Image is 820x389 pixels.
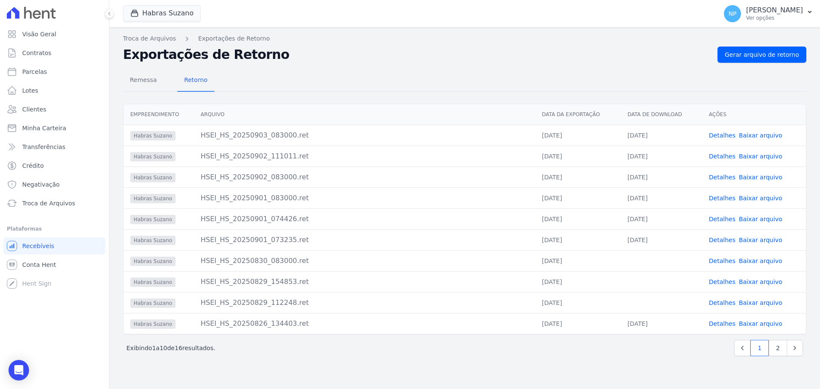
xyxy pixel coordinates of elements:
td: [DATE] [621,313,702,334]
h2: Exportações de Retorno [123,47,711,62]
span: Habras Suzano [130,131,176,140]
a: Baixar arquivo [739,237,782,243]
span: Habras Suzano [130,194,176,203]
th: Empreendimento [123,104,194,125]
a: Next [787,340,803,356]
span: Clientes [22,105,46,114]
a: Minha Carteira [3,120,105,137]
td: [DATE] [535,313,621,334]
td: [DATE] [621,187,702,208]
a: Clientes [3,101,105,118]
nav: Tab selector [123,70,214,92]
td: [DATE] [535,187,621,208]
span: Recebíveis [22,242,54,250]
a: Retorno [177,70,214,92]
span: Visão Geral [22,30,56,38]
span: Habras Suzano [130,236,176,245]
a: Baixar arquivo [739,132,782,139]
a: Gerar arquivo de retorno [717,47,806,63]
p: Ver opções [746,15,803,21]
a: Baixar arquivo [739,257,782,264]
td: [DATE] [535,167,621,187]
a: Recebíveis [3,237,105,254]
a: Exportações de Retorno [198,34,270,43]
span: Habras Suzano [130,152,176,161]
span: 10 [160,345,167,351]
td: [DATE] [535,146,621,167]
td: [DATE] [535,125,621,146]
span: Contratos [22,49,51,57]
a: Contratos [3,44,105,61]
td: [DATE] [621,146,702,167]
span: 1 [152,345,156,351]
button: Habras Suzano [123,5,201,21]
td: [DATE] [621,208,702,229]
th: Data da Exportação [535,104,621,125]
div: Open Intercom Messenger [9,360,29,380]
a: Detalhes [709,257,735,264]
div: HSEI_HS_20250902_111011.ret [201,151,528,161]
a: Troca de Arquivos [123,34,176,43]
nav: Breadcrumb [123,34,806,43]
span: Transferências [22,143,65,151]
span: Gerar arquivo de retorno [725,50,799,59]
span: Habras Suzano [130,257,176,266]
a: Visão Geral [3,26,105,43]
span: Minha Carteira [22,124,66,132]
p: [PERSON_NAME] [746,6,803,15]
a: Parcelas [3,63,105,80]
td: [DATE] [535,250,621,271]
a: Baixar arquivo [739,216,782,222]
a: Detalhes [709,237,735,243]
span: Parcelas [22,67,47,76]
a: Detalhes [709,132,735,139]
a: Negativação [3,176,105,193]
a: Baixar arquivo [739,320,782,327]
span: Habras Suzano [130,319,176,329]
th: Ações [702,104,806,125]
span: Lotes [22,86,38,95]
td: [DATE] [535,292,621,313]
a: Baixar arquivo [739,299,782,306]
a: Remessa [123,70,164,92]
div: HSEI_HS_20250903_083000.ret [201,130,528,140]
th: Arquivo [194,104,535,125]
a: Detalhes [709,216,735,222]
td: [DATE] [535,229,621,250]
span: Negativação [22,180,60,189]
a: Detalhes [709,153,735,160]
span: Conta Hent [22,260,56,269]
a: Detalhes [709,320,735,327]
td: [DATE] [535,208,621,229]
div: Plataformas [7,224,102,234]
a: Conta Hent [3,256,105,273]
span: 16 [175,345,182,351]
p: Exibindo a de resultados. [126,344,215,352]
div: HSEI_HS_20250829_112248.ret [201,298,528,308]
a: 2 [769,340,787,356]
td: [DATE] [621,167,702,187]
div: HSEI_HS_20250901_083000.ret [201,193,528,203]
a: Lotes [3,82,105,99]
td: [DATE] [621,125,702,146]
div: HSEI_HS_20250830_083000.ret [201,256,528,266]
span: Retorno [179,71,213,88]
span: NP [729,11,737,17]
span: Habras Suzano [130,173,176,182]
span: Troca de Arquivos [22,199,75,208]
a: Previous [734,340,750,356]
a: Transferências [3,138,105,155]
div: HSEI_HS_20250902_083000.ret [201,172,528,182]
a: 1 [750,340,769,356]
a: Detalhes [709,174,735,181]
a: Detalhes [709,299,735,306]
span: Remessa [125,71,162,88]
a: Detalhes [709,195,735,202]
a: Troca de Arquivos [3,195,105,212]
div: HSEI_HS_20250826_134403.ret [201,319,528,329]
a: Baixar arquivo [739,278,782,285]
a: Baixar arquivo [739,174,782,181]
th: Data de Download [621,104,702,125]
a: Baixar arquivo [739,153,782,160]
a: Detalhes [709,278,735,285]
